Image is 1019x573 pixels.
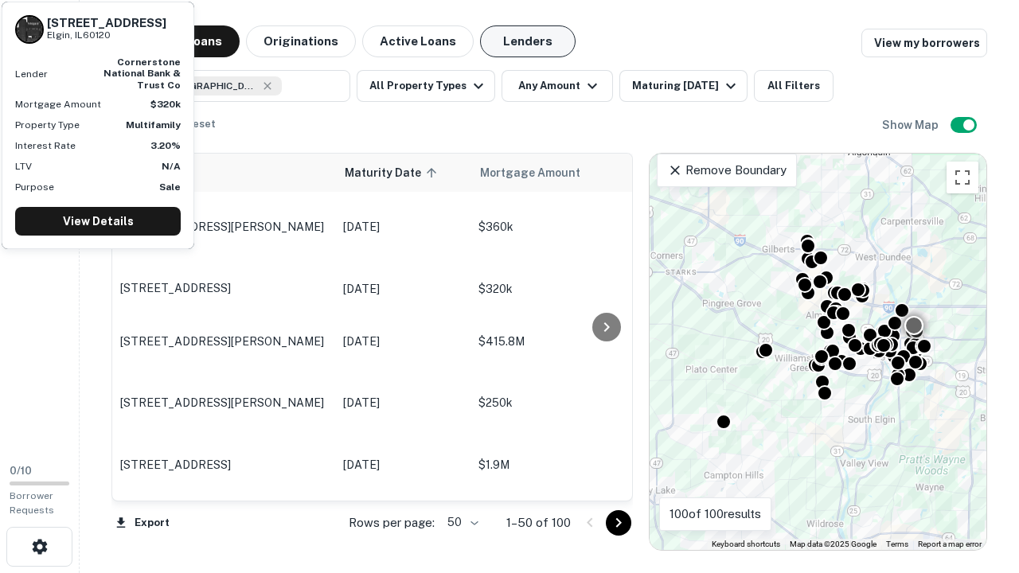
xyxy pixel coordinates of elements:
p: [DATE] [343,218,463,236]
p: Interest Rate [15,138,76,153]
p: [STREET_ADDRESS][PERSON_NAME] [120,220,327,234]
strong: N/A [162,161,181,172]
span: 0 / 10 [10,465,32,477]
div: Maturing [DATE] [632,76,740,95]
strong: $320k [150,99,181,110]
h6: Show Map [882,116,941,134]
p: [STREET_ADDRESS][PERSON_NAME] [120,334,327,349]
p: $415.8M [478,333,638,350]
h6: [STREET_ADDRESS] [47,16,166,30]
button: Lenders [480,25,576,57]
button: Active Loans [362,25,474,57]
span: Map data ©2025 Google [790,540,876,548]
p: [STREET_ADDRESS] [120,458,327,472]
strong: 3.20% [150,140,181,151]
p: Property Type [15,118,80,132]
p: Mortgage Amount [15,97,101,111]
a: View Details [15,207,181,236]
button: Any Amount [502,70,613,102]
a: Open this area in Google Maps (opens a new window) [654,529,706,550]
a: View my borrowers [861,29,987,57]
span: Mortgage Amount [480,163,601,182]
p: Elgin, IL60120 [47,28,166,43]
p: 100 of 100 results [670,505,761,524]
button: Maturing [DATE] [619,70,748,102]
button: Toggle fullscreen view [947,162,978,193]
p: [DATE] [343,456,463,474]
p: [STREET_ADDRESS] [120,281,327,295]
button: All Filters [754,70,834,102]
p: $1.9M [478,456,638,474]
span: Elgin, [GEOGRAPHIC_DATA], [GEOGRAPHIC_DATA] [139,79,258,93]
strong: Multifamily [126,119,181,131]
p: Purpose [15,180,54,194]
p: [DATE] [343,394,463,411]
p: LTV [15,159,32,173]
p: [STREET_ADDRESS][PERSON_NAME] [120,396,327,410]
p: Lender [15,67,48,81]
p: [DATE] [343,333,463,350]
img: Google [654,529,706,550]
button: Reset [175,108,226,140]
button: All Property Types [357,70,495,102]
span: Maturity Date [345,163,442,182]
button: Export [111,511,174,535]
button: Keyboard shortcuts [712,539,780,550]
th: Mortgage Amount [470,154,646,192]
th: Location [112,154,335,192]
p: $250k [478,394,638,411]
div: 0 0 [650,154,986,550]
a: Terms [886,540,908,548]
p: $360k [478,218,638,236]
p: 1–50 of 100 [506,513,571,532]
strong: cornerstone national bank & trust co [103,57,181,91]
iframe: Chat Widget [939,446,1019,522]
button: Originations [246,25,356,57]
p: Rows per page: [349,513,435,532]
a: Report a map error [918,540,982,548]
div: 50 [441,511,481,534]
button: Go to next page [606,510,631,536]
p: Remove Boundary [667,161,786,180]
span: Borrower Requests [10,490,54,516]
th: Maturity Date [335,154,470,192]
p: $320k [478,280,638,298]
strong: Sale [159,181,181,193]
p: [DATE] [343,280,463,298]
